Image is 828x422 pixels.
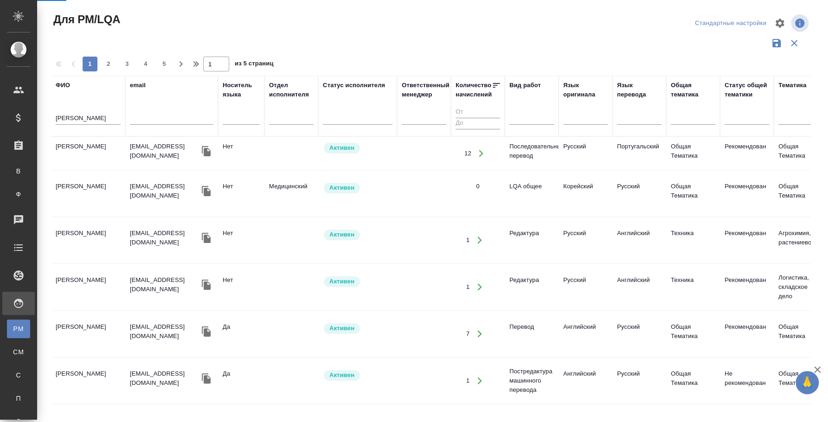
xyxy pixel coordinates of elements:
p: Активен [329,230,354,239]
a: В [7,162,30,180]
span: Для PM/LQA [51,12,120,27]
td: Английский [558,364,612,397]
button: 3 [120,57,135,71]
a: CM [7,343,30,361]
span: Ф [12,190,26,199]
td: Нет [218,137,264,170]
td: Общая Тематика [666,177,720,210]
td: Рекомендован [720,137,774,170]
div: Общая тематика [671,81,715,99]
button: 5 [157,57,172,71]
div: email [130,81,146,90]
div: Статус исполнителя [323,81,385,90]
td: Рекомендован [720,318,774,350]
p: Активен [329,277,354,286]
span: П [12,394,26,403]
td: Португальский [612,137,666,170]
td: Редактура [505,271,558,303]
button: Скопировать [199,144,213,158]
span: 3 [120,59,135,69]
p: Активен [329,143,354,153]
td: Общая Тематика [774,318,828,350]
div: 12 [464,149,471,158]
button: 🙏 [796,371,819,394]
td: Общая Тематика [666,364,720,397]
div: Отдел исполнителя [269,81,314,99]
p: Активен [329,183,354,192]
button: Скопировать [199,231,213,245]
td: Английский [612,224,666,256]
div: Статус общей тематики [725,81,769,99]
div: Рядовой исполнитель: назначай с учетом рейтинга [323,322,392,335]
td: LQA общее [505,177,558,210]
div: ФИО [56,81,70,90]
td: [PERSON_NAME] [51,318,125,350]
td: [PERSON_NAME] [51,137,125,170]
div: 0 [476,182,479,191]
button: Скопировать [199,371,213,385]
p: [EMAIL_ADDRESS][DOMAIN_NAME] [130,182,199,200]
td: Общая Тематика [666,137,720,170]
div: Вид работ [509,81,541,90]
button: Сохранить фильтры [768,34,785,52]
td: Постредактура машинного перевода [505,362,558,399]
span: из 5 страниц [235,58,274,71]
div: split button [693,16,769,31]
div: Носитель языка [223,81,260,99]
div: Тематика [778,81,806,90]
td: Русский [558,137,612,170]
span: 2 [101,59,116,69]
td: Общая Тематика [774,137,828,170]
p: Активен [329,371,354,380]
button: 4 [138,57,153,71]
button: Открыть работы [472,144,491,163]
div: Рядовой исполнитель: назначай с учетом рейтинга [323,369,392,382]
span: 5 [157,59,172,69]
td: [PERSON_NAME] [51,177,125,210]
button: Открыть работы [470,278,489,297]
td: Редактура [505,224,558,256]
a: П [7,389,30,408]
td: Русский [612,364,666,397]
button: Скопировать [199,325,213,339]
button: 2 [101,57,116,71]
td: Общая Тематика [666,318,720,350]
div: Рядовой исполнитель: назначай с учетом рейтинга [323,182,392,194]
a: С [7,366,30,384]
div: 1 [466,236,469,245]
div: Рядовой исполнитель: назначай с учетом рейтинга [323,275,392,288]
p: [EMAIL_ADDRESS][DOMAIN_NAME] [130,229,199,247]
p: [EMAIL_ADDRESS][DOMAIN_NAME] [130,322,199,341]
td: Логистика, складское дело [774,269,828,306]
td: Русский [558,271,612,303]
div: Количество начислений [456,81,492,99]
td: Общая Тематика [774,364,828,397]
input: До [456,118,500,129]
button: Сбросить фильтры [785,34,803,52]
td: Рекомендован [720,177,774,210]
td: Нет [218,224,264,256]
span: CM [12,347,26,357]
td: Техника [666,271,720,303]
span: 4 [138,59,153,69]
div: 7 [466,329,469,339]
p: Активен [329,324,354,333]
td: Да [218,364,264,397]
td: [PERSON_NAME] [51,364,125,397]
span: Посмотреть информацию [791,14,810,32]
td: Рекомендован [720,224,774,256]
button: Открыть работы [470,231,489,250]
div: Рядовой исполнитель: назначай с учетом рейтинга [323,229,392,241]
div: 1 [466,376,469,385]
span: PM [12,324,26,333]
button: Открыть работы [470,371,489,390]
td: Да [218,318,264,350]
td: Агрохимия, растениеводство [774,224,828,256]
td: Не рекомендован [720,364,774,397]
td: [PERSON_NAME] [51,224,125,256]
p: [EMAIL_ADDRESS][DOMAIN_NAME] [130,369,199,388]
span: С [12,371,26,380]
td: Русский [612,318,666,350]
td: Медицинский [264,177,318,210]
td: Общая Тематика [774,177,828,210]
